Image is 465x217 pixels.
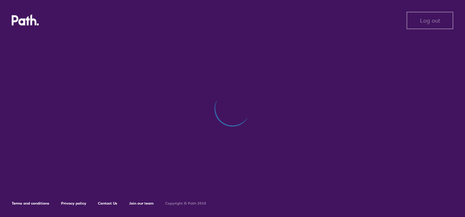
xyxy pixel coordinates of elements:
[98,201,117,206] a: Contact Us
[12,201,49,206] a: Terms and conditions
[61,201,86,206] a: Privacy policy
[165,201,206,206] h6: Copyright © Path 2018
[129,201,154,206] a: Join our team
[407,12,453,29] button: Log out
[420,17,440,24] span: Log out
